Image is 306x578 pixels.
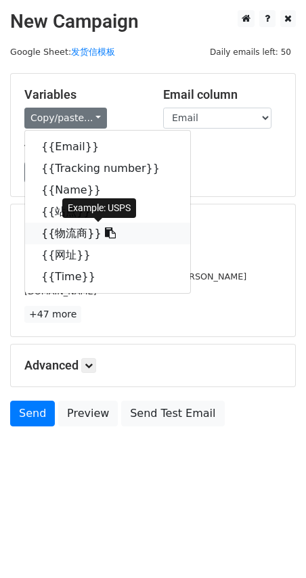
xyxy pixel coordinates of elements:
[24,87,143,102] h5: Variables
[25,266,190,288] a: {{Time}}
[58,401,118,426] a: Preview
[25,223,190,244] a: {{物流商}}
[238,513,306,578] div: 聊天小组件
[10,401,55,426] a: Send
[121,401,224,426] a: Send Test Email
[24,358,282,373] h5: Advanced
[24,306,81,323] a: +47 more
[25,179,190,201] a: {{Name}}
[25,158,190,179] a: {{Tracking number}}
[25,136,190,158] a: {{Email}}
[205,47,296,57] a: Daily emails left: 50
[163,87,282,102] h5: Email column
[10,47,115,57] small: Google Sheet:
[238,513,306,578] iframe: Chat Widget
[25,244,190,266] a: {{网址}}
[25,201,190,223] a: {{站点}}
[71,47,115,57] a: 发货信模板
[24,108,107,129] a: Copy/paste...
[10,10,296,33] h2: New Campaign
[62,198,136,218] div: Example: USPS
[205,45,296,60] span: Daily emails left: 50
